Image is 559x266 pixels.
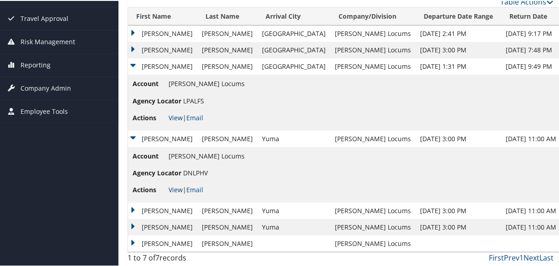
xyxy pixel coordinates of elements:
[330,218,415,235] td: [PERSON_NAME] Locums
[257,202,330,218] td: Yuma
[186,113,203,121] a: Email
[519,252,523,262] a: 1
[21,99,68,122] span: Employee Tools
[523,252,539,262] a: Next
[539,252,554,262] a: Last
[186,184,203,193] a: Email
[197,41,257,57] td: [PERSON_NAME]
[133,184,167,194] span: Actions
[197,130,257,146] td: [PERSON_NAME]
[257,57,330,74] td: [GEOGRAPHIC_DATA]
[330,41,415,57] td: [PERSON_NAME] Locums
[197,235,257,251] td: [PERSON_NAME]
[330,202,415,218] td: [PERSON_NAME] Locums
[21,76,71,99] span: Company Admin
[21,53,51,76] span: Reporting
[133,112,167,122] span: Actions
[330,235,415,251] td: [PERSON_NAME] Locums
[169,184,183,193] a: View
[257,25,330,41] td: [GEOGRAPHIC_DATA]
[169,113,203,121] span: |
[415,202,501,218] td: [DATE] 3:00 PM
[330,130,415,146] td: [PERSON_NAME] Locums
[133,167,181,177] span: Agency Locator
[169,184,203,193] span: |
[128,25,197,41] td: [PERSON_NAME]
[415,218,501,235] td: [DATE] 3:00 PM
[155,252,159,262] span: 7
[128,130,197,146] td: [PERSON_NAME]
[128,202,197,218] td: [PERSON_NAME]
[257,41,330,57] td: [GEOGRAPHIC_DATA]
[197,7,257,25] th: Last Name: activate to sort column ascending
[197,218,257,235] td: [PERSON_NAME]
[257,130,330,146] td: Yuma
[415,41,501,57] td: [DATE] 3:00 PM
[128,7,197,25] th: First Name: activate to sort column ascending
[415,130,501,146] td: [DATE] 3:00 PM
[133,78,167,88] span: Account
[489,252,504,262] a: First
[128,235,197,251] td: [PERSON_NAME]
[197,57,257,74] td: [PERSON_NAME]
[183,168,208,176] span: DNLPHV
[415,57,501,74] td: [DATE] 1:31 PM
[21,30,75,52] span: Risk Management
[415,7,501,25] th: Departure Date Range: activate to sort column ascending
[330,57,415,74] td: [PERSON_NAME] Locums
[257,7,330,25] th: Arrival City: activate to sort column ascending
[257,218,330,235] td: Yuma
[128,57,197,74] td: [PERSON_NAME]
[21,6,68,29] span: Travel Approval
[169,78,245,87] span: [PERSON_NAME] Locums
[504,252,519,262] a: Prev
[415,25,501,41] td: [DATE] 2:41 PM
[330,25,415,41] td: [PERSON_NAME] Locums
[197,202,257,218] td: [PERSON_NAME]
[330,7,415,25] th: Company/Division
[169,113,183,121] a: View
[133,150,167,160] span: Account
[133,95,181,105] span: Agency Locator
[128,218,197,235] td: [PERSON_NAME]
[197,25,257,41] td: [PERSON_NAME]
[169,151,245,159] span: [PERSON_NAME] Locums
[183,96,204,104] span: LPALFS
[128,41,197,57] td: [PERSON_NAME]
